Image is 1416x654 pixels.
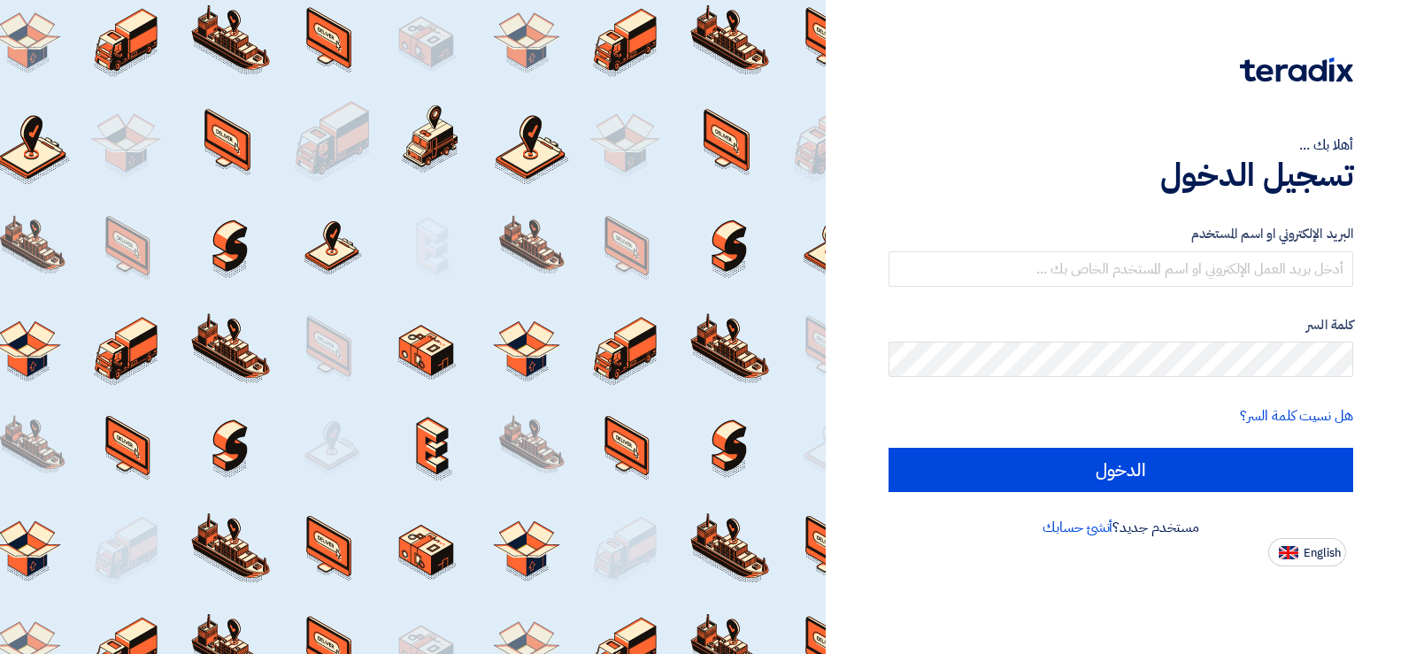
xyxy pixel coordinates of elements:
a: هل نسيت كلمة السر؟ [1240,405,1353,427]
h1: تسجيل الدخول [889,156,1353,195]
a: أنشئ حسابك [1043,517,1112,538]
img: en-US.png [1279,546,1298,559]
div: أهلا بك ... [889,135,1353,156]
img: Teradix logo [1240,58,1353,82]
button: English [1268,538,1346,566]
span: English [1304,547,1341,559]
label: البريد الإلكتروني او اسم المستخدم [889,224,1353,244]
input: الدخول [889,448,1353,492]
div: مستخدم جديد؟ [889,517,1353,538]
label: كلمة السر [889,315,1353,335]
input: أدخل بريد العمل الإلكتروني او اسم المستخدم الخاص بك ... [889,251,1353,287]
